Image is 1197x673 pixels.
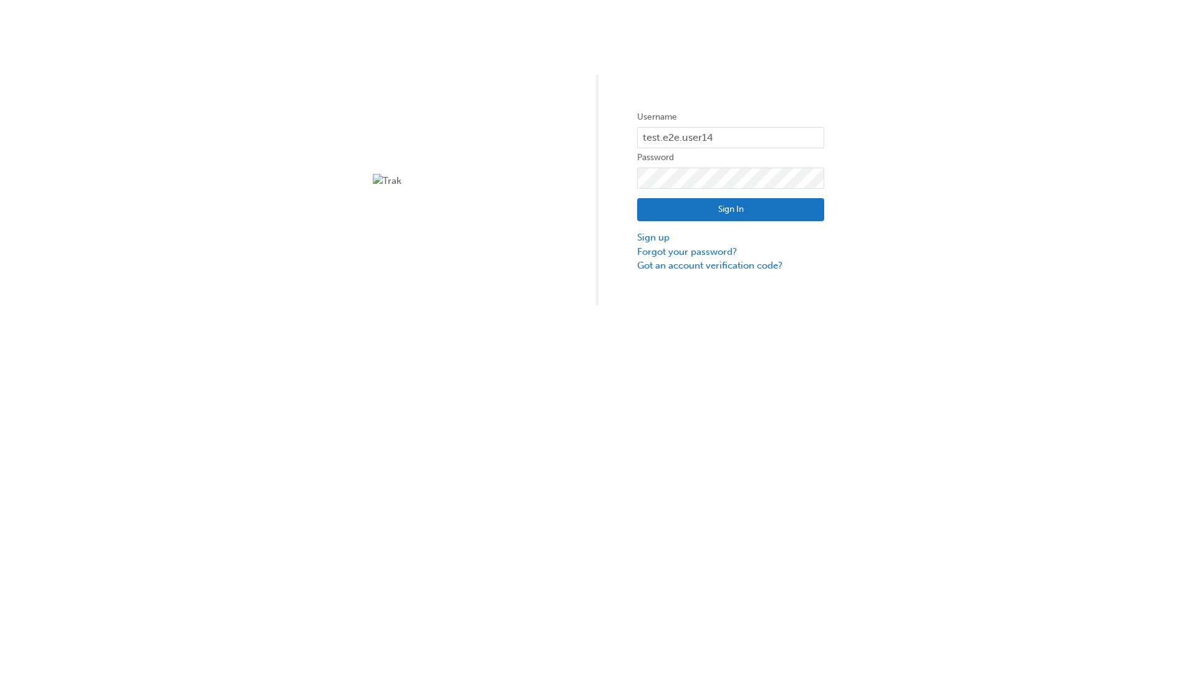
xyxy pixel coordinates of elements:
[637,110,824,125] label: Username
[637,198,824,222] button: Sign In
[637,150,824,165] label: Password
[637,259,824,273] a: Got an account verification code?
[637,245,824,259] a: Forgot your password?
[373,174,560,188] img: Trak
[637,127,824,148] input: Username
[637,231,824,245] a: Sign up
